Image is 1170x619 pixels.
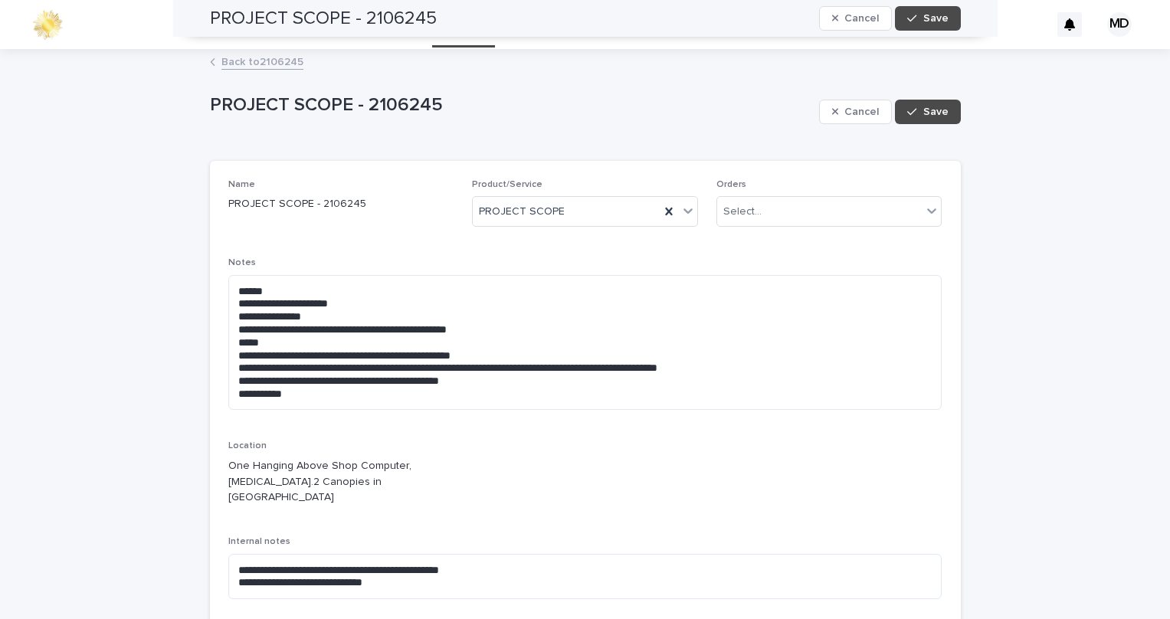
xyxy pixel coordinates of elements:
[819,100,893,124] button: Cancel
[228,258,256,267] span: Notes
[479,204,565,220] span: PROJECT SCOPE
[210,94,813,116] p: PROJECT SCOPE - 2106245
[228,441,267,450] span: Location
[716,180,746,189] span: Orders
[723,204,762,220] div: Select...
[472,180,542,189] span: Product/Service
[228,537,290,546] span: Internal notes
[1107,12,1132,37] div: MD
[228,196,454,212] p: PROJECT SCOPE - 2106245
[228,458,454,506] p: One Hanging Above Shop Computer, [MEDICAL_DATA].2 Canopies in [GEOGRAPHIC_DATA]
[923,106,949,117] span: Save
[221,52,303,70] a: Back to2106245
[228,180,255,189] span: Name
[844,106,879,117] span: Cancel
[895,100,960,124] button: Save
[31,9,64,40] img: 0ffKfDbyRa2Iv8hnaAqg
